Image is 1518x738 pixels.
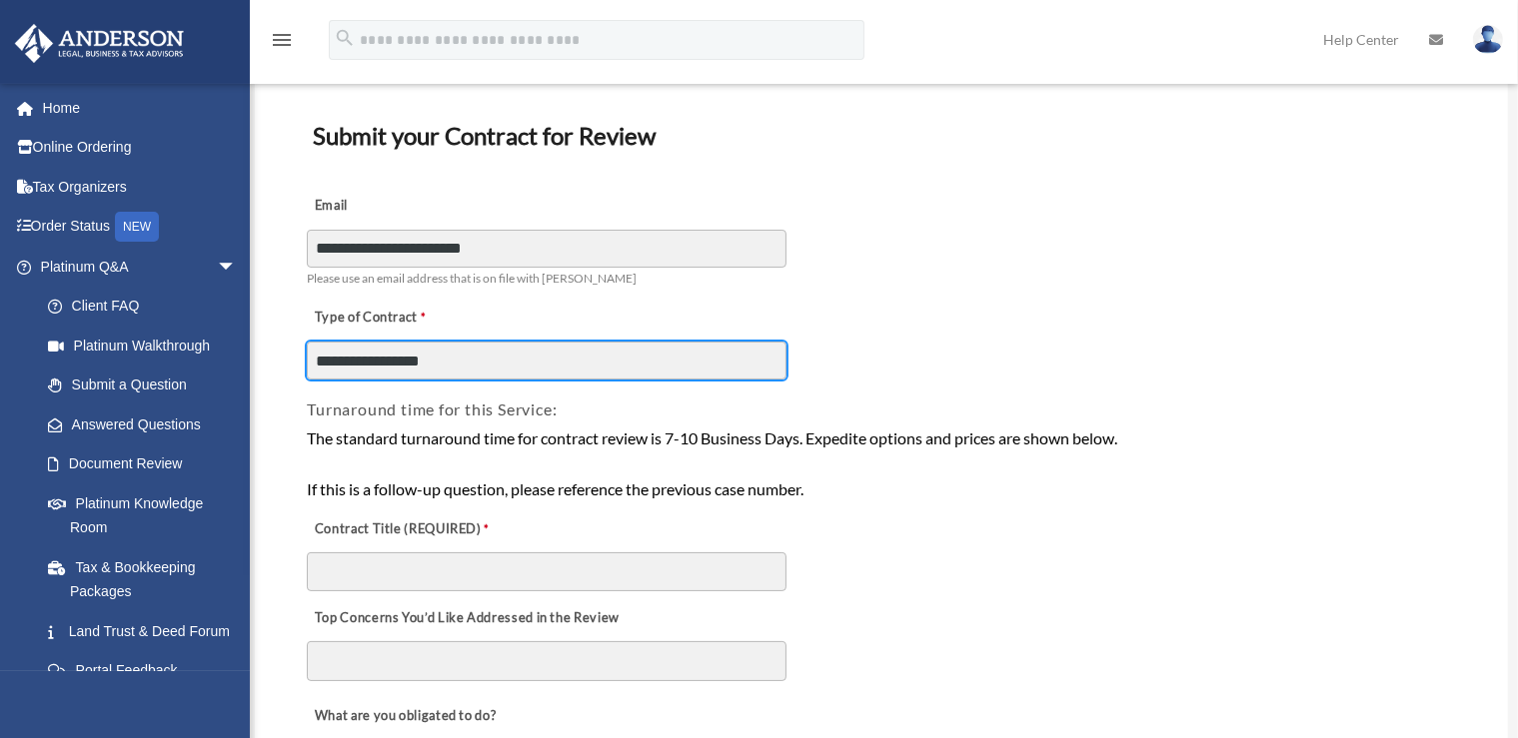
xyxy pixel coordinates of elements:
a: Online Ordering [14,128,267,168]
label: What are you obligated to do? [307,702,507,730]
a: Client FAQ [28,287,267,327]
a: Home [14,88,267,128]
label: Email [307,193,507,221]
i: search [334,27,356,49]
img: Anderson Advisors Platinum Portal [9,24,190,63]
a: Land Trust & Deed Forum [28,611,267,651]
div: The standard turnaround time for contract review is 7-10 Business Days. Expedite options and pric... [307,425,1456,502]
i: menu [270,28,294,52]
a: Order StatusNEW [14,207,267,248]
label: Contract Title (REQUIRED) [307,515,507,543]
a: Platinum Q&Aarrow_drop_down [14,247,267,287]
a: Tax & Bookkeeping Packages [28,547,267,611]
a: Tax Organizers [14,167,267,207]
a: Portal Feedback [28,651,267,691]
label: Top Concerns You’d Like Addressed in the Review [307,604,625,632]
a: Answered Questions [28,404,267,444]
span: arrow_drop_down [217,247,257,288]
img: User Pic [1473,25,1503,54]
a: Platinum Walkthrough [28,326,267,366]
span: Please use an email address that is on file with [PERSON_NAME] [307,271,637,286]
a: Submit a Question [28,366,267,405]
span: Turnaround time for this Service: [307,399,557,418]
label: Type of Contract [307,305,507,333]
h3: Submit your Contract for Review [305,115,1458,157]
a: menu [270,35,294,52]
a: Document Review [28,444,257,484]
a: Platinum Knowledge Room [28,483,267,547]
div: NEW [115,212,159,242]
